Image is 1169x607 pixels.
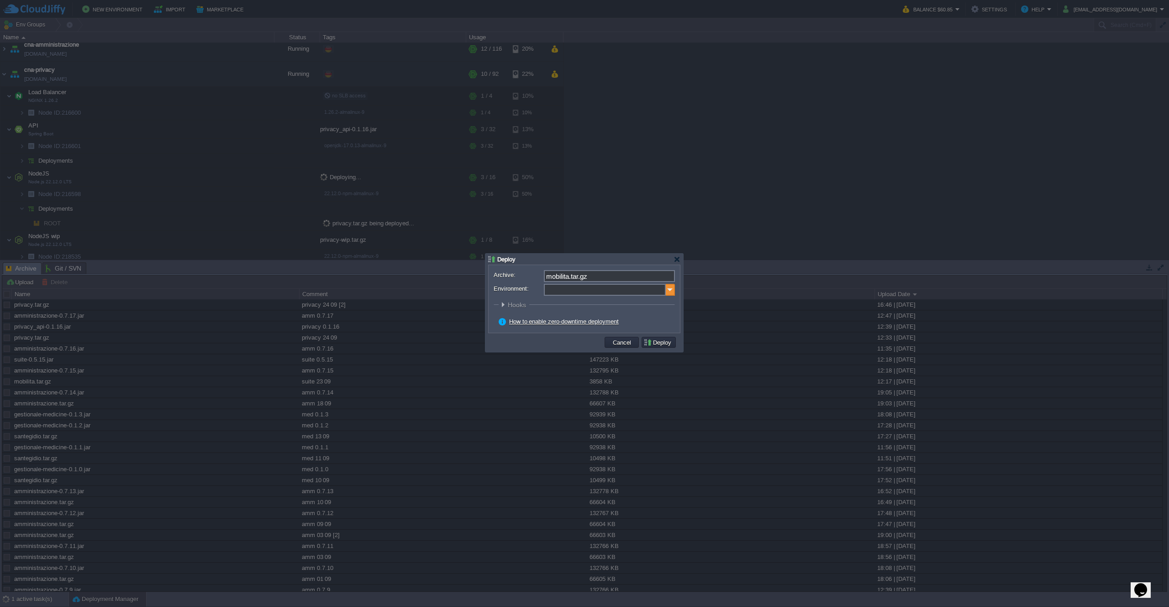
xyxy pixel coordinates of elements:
[494,270,543,280] label: Archive:
[494,284,543,293] label: Environment:
[643,338,674,346] button: Deploy
[497,256,516,263] span: Deploy
[1131,570,1160,598] iframe: chat widget
[509,318,619,325] a: How to enable zero-downtime deployment
[508,301,528,309] span: Hooks
[610,338,634,346] button: Cancel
